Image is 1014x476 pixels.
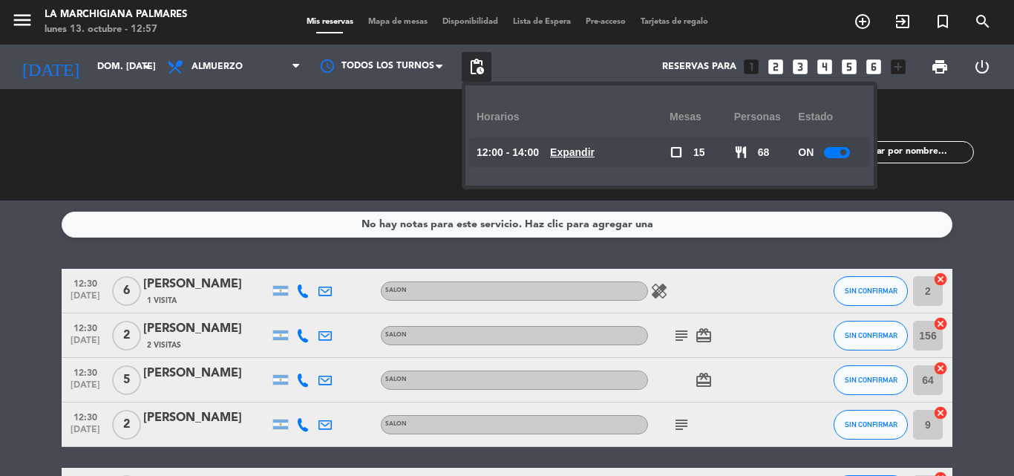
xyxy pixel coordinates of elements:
i: cancel [933,405,948,420]
i: cancel [933,272,948,287]
span: Pre-acceso [578,18,633,26]
span: Reservas para [662,62,736,72]
div: lunes 13. octubre - 12:57 [45,22,187,37]
div: Horarios [477,97,670,137]
span: Tarjetas de regalo [633,18,716,26]
span: print [931,58,949,76]
i: cancel [933,316,948,331]
span: 12:30 [67,363,104,380]
input: Filtrar por nombre... [858,144,973,160]
span: SIN CONFIRMAR [845,287,897,295]
span: SALON [385,332,407,338]
i: subject [673,416,690,434]
span: SIN CONFIRMAR [845,331,897,339]
span: 6 [112,276,141,306]
span: SALON [385,376,407,382]
span: [DATE] [67,336,104,353]
span: 68 [758,144,770,161]
i: healing [650,282,668,300]
span: Almuerzo [192,62,243,72]
i: power_settings_new [973,58,991,76]
i: exit_to_app [894,13,912,30]
i: card_giftcard [695,371,713,389]
div: [PERSON_NAME] [143,319,269,339]
div: [PERSON_NAME] [143,275,269,294]
span: 12:30 [67,274,104,291]
i: add_box [889,57,908,76]
button: menu [11,9,33,36]
i: search [974,13,992,30]
i: arrow_drop_down [138,58,156,76]
span: SALON [385,421,407,427]
span: 12:30 [67,319,104,336]
span: check_box_outline_blank [670,146,683,159]
button: SIN CONFIRMAR [834,365,908,395]
span: SALON [385,287,407,293]
i: menu [11,9,33,31]
span: 1 Visita [147,295,177,307]
span: Mapa de mesas [361,18,435,26]
span: [DATE] [67,291,104,308]
div: [PERSON_NAME] [143,408,269,428]
i: add_circle_outline [854,13,871,30]
i: looks_5 [840,57,859,76]
div: [PERSON_NAME] [143,364,269,383]
i: turned_in_not [934,13,952,30]
i: card_giftcard [695,327,713,345]
span: 12:00 - 14:00 [477,144,539,161]
i: looks_4 [815,57,834,76]
span: SIN CONFIRMAR [845,376,897,384]
button: SIN CONFIRMAR [834,410,908,440]
button: SIN CONFIRMAR [834,276,908,306]
span: 5 [112,365,141,395]
div: Mesas [670,97,734,137]
span: 15 [693,144,705,161]
span: restaurant [734,146,748,159]
div: No hay notas para este servicio. Haz clic para agregar una [362,216,653,233]
i: subject [673,327,690,345]
div: personas [734,97,799,137]
i: [DATE] [11,50,90,83]
span: 2 [112,410,141,440]
span: ON [798,144,814,161]
i: looks_3 [791,57,810,76]
span: [DATE] [67,380,104,397]
span: SIN CONFIRMAR [845,420,897,428]
span: Disponibilidad [435,18,506,26]
span: 12:30 [67,408,104,425]
span: 2 [112,321,141,351]
span: pending_actions [468,58,485,76]
button: SIN CONFIRMAR [834,321,908,351]
span: 2 Visitas [147,339,181,351]
span: Lista de Espera [506,18,578,26]
i: looks_one [742,57,761,76]
div: Estado [798,97,863,137]
span: Mis reservas [299,18,361,26]
div: La Marchigiana Palmares [45,7,187,22]
span: [DATE] [67,425,104,442]
u: Expandir [550,146,595,158]
i: looks_two [766,57,785,76]
div: LOG OUT [961,45,1003,89]
i: cancel [933,361,948,376]
i: looks_6 [864,57,883,76]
